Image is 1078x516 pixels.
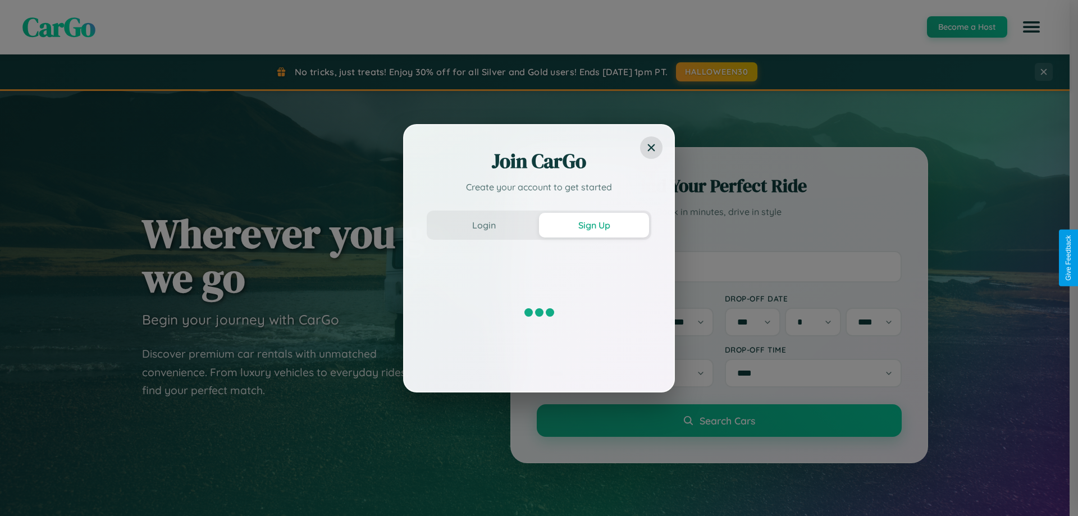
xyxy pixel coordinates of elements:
h2: Join CarGo [427,148,651,175]
button: Sign Up [539,213,649,238]
button: Login [429,213,539,238]
div: Give Feedback [1065,235,1072,281]
iframe: Intercom live chat [11,478,38,505]
p: Create your account to get started [427,180,651,194]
